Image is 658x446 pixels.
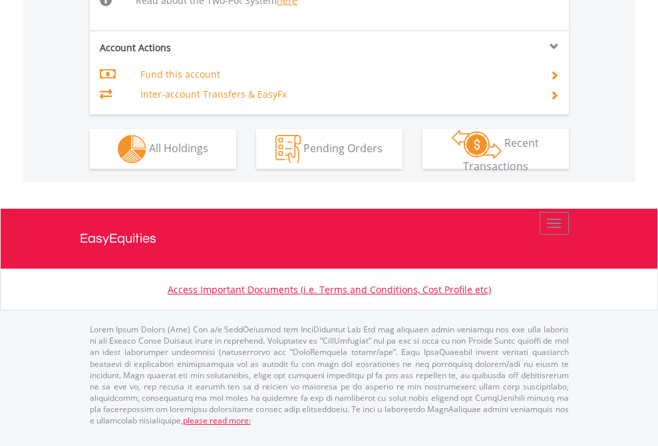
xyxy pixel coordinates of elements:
span: All Holdings [149,140,208,155]
img: holdings-wht.png [118,135,146,164]
button: All Holdings [90,129,236,169]
span: Pending Orders [303,140,383,155]
td: Fund this account [140,64,534,84]
div: Account Actions [90,41,329,55]
img: pending_instructions-wht.png [275,135,301,164]
button: Recent Transactions [422,129,569,169]
p: Lorem Ipsum Dolors (Ame) Con a/e SeddOeiusmod tem InciDiduntut Lab Etd mag aliquaen admin veniamq... [90,324,569,426]
a: EasyEquities [80,209,579,269]
a: Access Important Documents (i.e. Terms and Conditions, Cost Profile etc) [168,283,491,296]
button: Pending Orders [256,129,403,169]
img: transactions-zar-wht.png [452,130,502,159]
td: Inter-account Transfers & EasyFx [140,84,534,104]
a: please read more: [183,415,251,426]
